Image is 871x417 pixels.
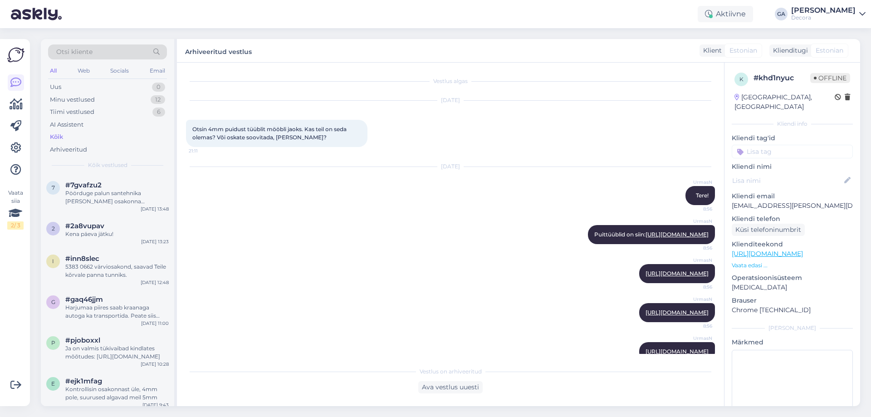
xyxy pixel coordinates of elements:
[739,76,744,83] span: k
[646,309,709,316] a: [URL][DOMAIN_NAME]
[732,224,805,236] div: Küsi telefoninumbrit
[775,8,788,20] div: GA
[732,191,853,201] p: Kliendi email
[729,46,757,55] span: Estonian
[700,46,722,55] div: Klient
[732,162,853,172] p: Kliendi nimi
[52,225,55,232] span: 2
[678,179,712,186] span: UrmasN
[678,218,712,225] span: UrmasN
[418,381,483,393] div: Ava vestlus uuesti
[732,305,853,315] p: Chrome [TECHNICAL_ID]
[65,344,169,361] div: Ja on valmis tükivaibad kindlates mõõtudes: [URL][DOMAIN_NAME]
[50,83,61,92] div: Uus
[678,335,712,342] span: UrmasN
[141,279,169,286] div: [DATE] 12:48
[186,96,715,104] div: [DATE]
[141,320,169,327] div: [DATE] 11:00
[678,323,712,329] span: 8:56
[732,176,842,186] input: Lisa nimi
[65,385,169,402] div: Kontrollisin osakonnast üle, 4mm pole, suurused algavad meil 5mm
[7,46,24,64] img: Askly Logo
[88,161,127,169] span: Kõik vestlused
[50,108,94,117] div: Tiimi vestlused
[141,238,169,245] div: [DATE] 13:23
[52,258,54,265] span: i
[151,95,165,104] div: 12
[732,201,853,211] p: [EMAIL_ADDRESS][PERSON_NAME][DOMAIN_NAME]
[732,296,853,305] p: Brauser
[51,380,55,387] span: e
[732,324,853,332] div: [PERSON_NAME]
[732,133,853,143] p: Kliendi tag'id
[769,46,808,55] div: Klienditugi
[732,283,853,292] p: [MEDICAL_DATA]
[732,338,853,347] p: Märkmed
[185,44,252,57] label: Arhiveeritud vestlus
[732,261,853,270] p: Vaata edasi ...
[50,95,95,104] div: Minu vestlused
[108,65,131,77] div: Socials
[52,184,55,191] span: 7
[646,231,709,238] a: [URL][DOMAIN_NAME]
[594,231,709,238] span: Puittüüblid on siin:
[65,304,169,320] div: Harjumaa piires saab kraanaga autoga ka transportida. Peate siis tellimust tehes lisainfosse pane...
[698,6,753,22] div: Aktiivne
[816,46,843,55] span: Estonian
[420,368,482,376] span: Vestlus on arhiveeritud
[810,73,850,83] span: Offline
[50,120,83,129] div: AI Assistent
[791,14,856,21] div: Decora
[50,145,87,154] div: Arhiveeritud
[734,93,835,112] div: [GEOGRAPHIC_DATA], [GEOGRAPHIC_DATA]
[186,77,715,85] div: Vestlus algas
[678,206,712,212] span: 8:56
[65,255,99,263] span: #inn8slec
[732,240,853,249] p: Klienditeekond
[192,126,348,141] span: Otsin 4mm puidust tüüblit mööbli jaoks. Kas teil on seda olemas? Või oskate soovitada, [PERSON_NA...
[186,162,715,171] div: [DATE]
[65,230,169,238] div: Kena päeva jätku!
[65,263,169,279] div: 5383 0662 värviosakond, saavad Teile kõrvale panna tunniks.
[696,192,709,199] span: Tere!
[141,361,169,368] div: [DATE] 10:28
[141,206,169,212] div: [DATE] 13:48
[754,73,810,83] div: # khd1nyuc
[791,7,856,14] div: [PERSON_NAME]
[7,221,24,230] div: 2 / 3
[678,245,712,251] span: 8:56
[148,65,167,77] div: Email
[646,270,709,277] a: [URL][DOMAIN_NAME]
[142,402,169,408] div: [DATE] 9:43
[678,296,712,303] span: UrmasN
[732,214,853,224] p: Kliendi telefon
[51,339,55,346] span: p
[791,7,866,21] a: [PERSON_NAME]Decora
[678,257,712,264] span: UrmasN
[65,377,102,385] span: #ejk1mfag
[50,132,63,142] div: Kõik
[51,299,55,305] span: g
[732,145,853,158] input: Lisa tag
[732,120,853,128] div: Kliendi info
[152,108,165,117] div: 6
[7,189,24,230] div: Vaata siia
[732,273,853,283] p: Operatsioonisüsteem
[65,189,169,206] div: Pöörduge palun santehnika [PERSON_NAME] osakonna [PERSON_NAME], telefon: [PHONE_NUMBER] ; e-mail:...
[65,336,100,344] span: #pjoboxxl
[189,147,223,154] span: 21:11
[152,83,165,92] div: 0
[646,348,709,355] a: [URL][DOMAIN_NAME]
[732,250,803,258] a: [URL][DOMAIN_NAME]
[65,222,104,230] span: #2a8vupav
[56,47,93,57] span: Otsi kliente
[65,181,102,189] span: #7gvafzu2
[76,65,92,77] div: Web
[678,284,712,290] span: 8:56
[65,295,103,304] span: #gaq46jjm
[48,65,59,77] div: All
